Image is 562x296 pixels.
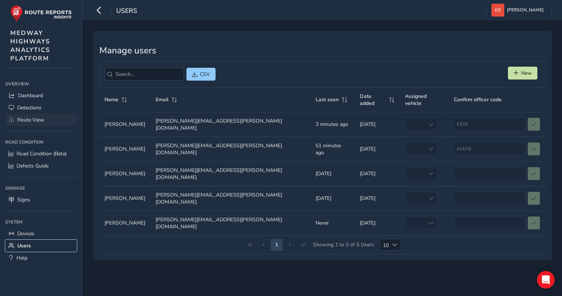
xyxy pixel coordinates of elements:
td: [DATE] [310,161,354,186]
a: Users [5,240,77,252]
td: [PERSON_NAME] [99,137,150,161]
button: [PERSON_NAME] [491,4,546,17]
td: [PERSON_NAME] [99,211,150,235]
img: rr logo [10,5,72,22]
div: Signage [5,183,77,194]
a: Signs [5,194,77,206]
button: New [508,67,537,80]
td: [PERSON_NAME][EMAIL_ADDRESS][PERSON_NAME][DOMAIN_NAME] [150,161,311,186]
img: diamond-layout [491,4,504,17]
td: [PERSON_NAME] [99,186,150,211]
a: Detections [5,102,77,114]
td: 51 minutes ago [310,137,354,161]
div: Road Condition [5,137,77,148]
div: Open Intercom Messenger [537,271,555,289]
span: [PERSON_NAME] [507,4,544,17]
span: Email [156,96,168,103]
td: 3 minutes ago [310,112,354,137]
span: 10 [380,239,389,250]
a: Defects Guide [5,160,77,172]
input: Search... [105,68,184,81]
td: [PERSON_NAME] [99,161,150,186]
td: [PERSON_NAME][EMAIL_ADDRESS][PERSON_NAME][DOMAIN_NAME] [150,186,311,211]
td: Never [310,211,354,235]
td: [DATE] [355,112,400,137]
span: Help [17,254,28,261]
span: Date added [360,93,386,107]
a: Dashboard [5,89,77,102]
a: Route View [5,114,77,126]
span: Showing 1 to 5 of 5 Users [310,239,377,251]
span: Devices [17,230,35,237]
td: [DATE] [310,186,354,211]
span: Route View [17,116,44,123]
span: MEDWAY HIGHWAYS ANALYTICS PLATFORM [10,29,50,63]
span: CSV [200,71,210,78]
td: [DATE] [355,186,400,211]
span: Assigned vehicle [405,93,444,107]
span: Signs [17,196,30,203]
td: [PERSON_NAME][EMAIL_ADDRESS][PERSON_NAME][DOMAIN_NAME] [150,137,311,161]
span: New [521,70,532,77]
td: [DATE] [355,137,400,161]
button: CSV [186,68,216,81]
span: Road Condition (Beta) [17,150,67,157]
span: Defects Guide [17,162,49,169]
h3: Manage users [99,45,545,56]
div: Choose [389,239,401,250]
a: Road Condition (Beta) [5,148,77,160]
button: Page 2 [271,239,282,251]
span: Name [104,96,118,103]
span: Users [17,242,31,249]
td: [PERSON_NAME] [99,112,150,137]
span: Users [116,6,137,17]
td: [DATE] [355,161,400,186]
td: [DATE] [355,211,400,235]
div: Overview [5,78,77,89]
div: System [5,216,77,228]
a: Help [5,252,77,264]
span: Detections [17,104,42,111]
td: [PERSON_NAME][EMAIL_ADDRESS][PERSON_NAME][DOMAIN_NAME] [150,112,311,137]
a: Devices [5,228,77,240]
span: Confirm officer code [454,96,502,103]
span: Dashboard [18,92,43,99]
span: Last seen [316,96,339,103]
td: [PERSON_NAME][EMAIL_ADDRESS][PERSON_NAME][DOMAIN_NAME] [150,211,311,235]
